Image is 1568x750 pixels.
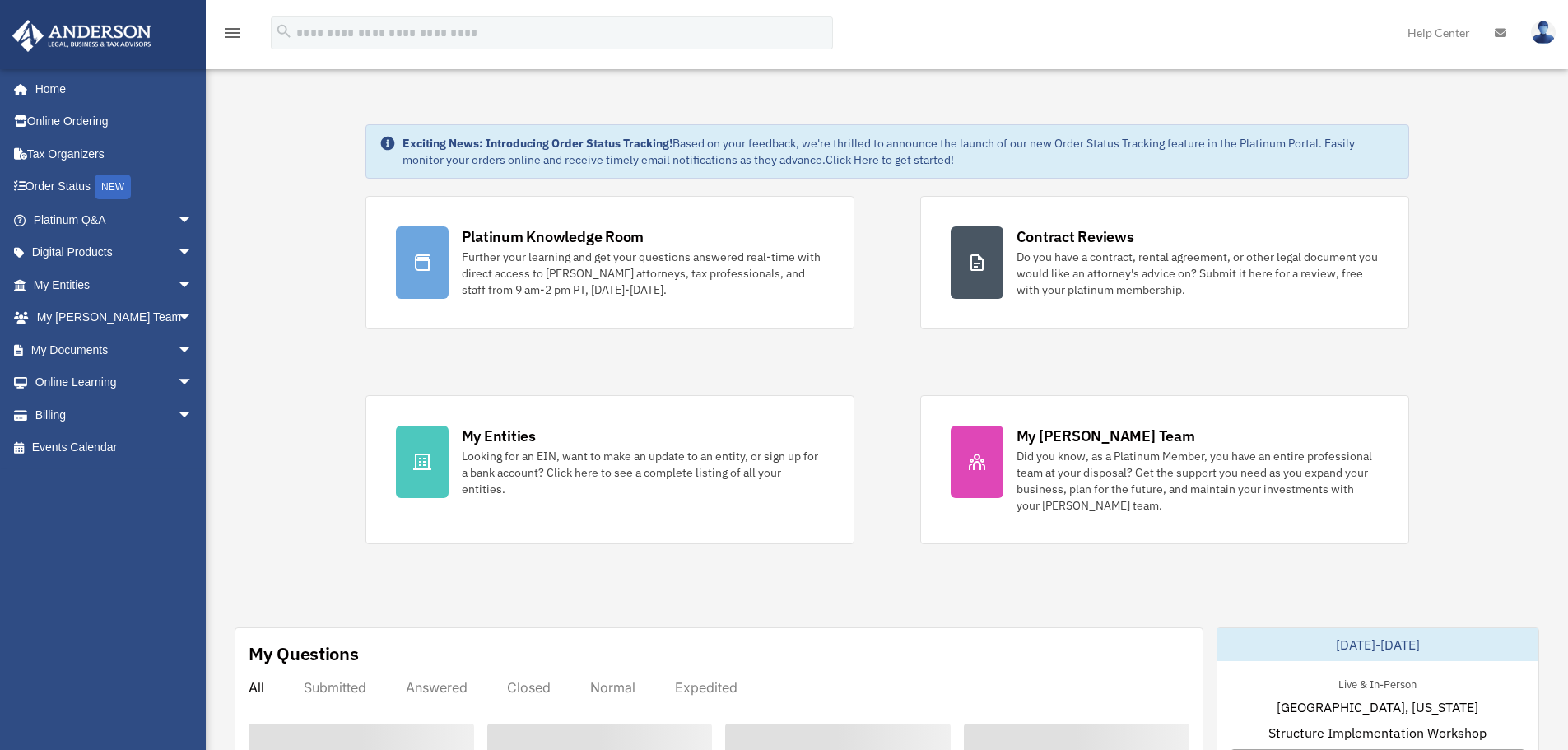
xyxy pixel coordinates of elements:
span: [GEOGRAPHIC_DATA], [US_STATE] [1277,697,1478,717]
div: Do you have a contract, rental agreement, or other legal document you would like an attorney's ad... [1017,249,1379,298]
a: Tax Organizers [12,137,218,170]
div: Based on your feedback, we're thrilled to announce the launch of our new Order Status Tracking fe... [402,135,1395,168]
span: arrow_drop_down [177,236,210,270]
a: Contract Reviews Do you have a contract, rental agreement, or other legal document you would like... [920,196,1409,329]
a: Platinum Q&Aarrow_drop_down [12,203,218,236]
a: My Documentsarrow_drop_down [12,333,218,366]
a: My [PERSON_NAME] Teamarrow_drop_down [12,301,218,334]
span: arrow_drop_down [177,333,210,367]
a: Events Calendar [12,431,218,464]
span: arrow_drop_down [177,301,210,335]
div: NEW [95,175,131,199]
div: Further your learning and get your questions answered real-time with direct access to [PERSON_NAM... [462,249,824,298]
div: [DATE]-[DATE] [1217,628,1538,661]
a: Click Here to get started! [826,152,954,167]
span: arrow_drop_down [177,268,210,302]
div: Live & In-Person [1325,674,1430,692]
a: Home [12,72,210,105]
span: arrow_drop_down [177,203,210,237]
img: User Pic [1531,21,1556,44]
span: arrow_drop_down [177,398,210,432]
a: menu [222,29,242,43]
a: Online Learningarrow_drop_down [12,366,218,399]
a: My Entitiesarrow_drop_down [12,268,218,301]
i: search [275,22,293,40]
div: Normal [590,679,635,696]
div: Looking for an EIN, want to make an update to an entity, or sign up for a bank account? Click her... [462,448,824,497]
div: Did you know, as a Platinum Member, you have an entire professional team at your disposal? Get th... [1017,448,1379,514]
div: Submitted [304,679,366,696]
a: Platinum Knowledge Room Further your learning and get your questions answered real-time with dire... [365,196,854,329]
a: Billingarrow_drop_down [12,398,218,431]
a: Order StatusNEW [12,170,218,204]
div: Closed [507,679,551,696]
div: My [PERSON_NAME] Team [1017,426,1195,446]
a: My [PERSON_NAME] Team Did you know, as a Platinum Member, you have an entire professional team at... [920,395,1409,544]
strong: Exciting News: Introducing Order Status Tracking! [402,136,672,151]
span: arrow_drop_down [177,366,210,400]
a: Digital Productsarrow_drop_down [12,236,218,269]
span: Structure Implementation Workshop [1268,723,1487,743]
div: My Entities [462,426,536,446]
a: Online Ordering [12,105,218,138]
div: All [249,679,264,696]
div: Answered [406,679,468,696]
a: My Entities Looking for an EIN, want to make an update to an entity, or sign up for a bank accoun... [365,395,854,544]
img: Anderson Advisors Platinum Portal [7,20,156,52]
i: menu [222,23,242,43]
div: My Questions [249,641,359,666]
div: Expedited [675,679,737,696]
div: Contract Reviews [1017,226,1134,247]
div: Platinum Knowledge Room [462,226,644,247]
